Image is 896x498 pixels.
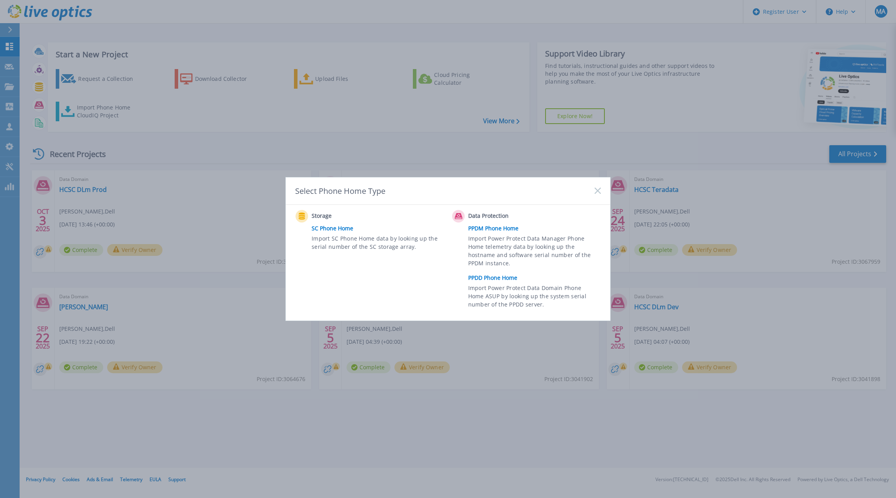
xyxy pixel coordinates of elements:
[312,212,390,221] span: Storage
[295,186,386,196] div: Select Phone Home Type
[468,272,605,284] a: PPDD Phone Home
[468,212,546,221] span: Data Protection
[468,223,605,234] a: PPDM Phone Home
[468,234,599,270] span: Import Power Protect Data Manager Phone Home telemetry data by looking up the hostname and softwa...
[312,223,448,234] a: SC Phone Home
[312,234,442,252] span: Import SC Phone Home data by looking up the serial number of the SC storage array.
[468,284,599,311] span: Import Power Protect Data Domain Phone Home ASUP by looking up the system serial number of the PP...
